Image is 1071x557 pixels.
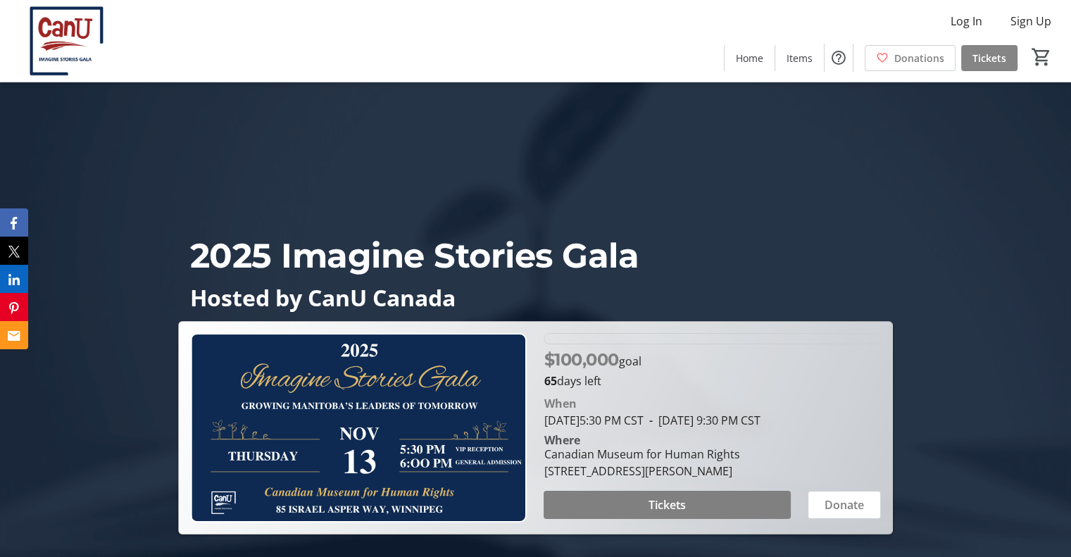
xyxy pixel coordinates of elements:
[544,333,880,344] div: 0% of fundraising goal reached
[189,235,639,276] span: 2025 Imagine Stories Gala
[643,413,658,428] span: -
[939,10,994,32] button: Log In
[544,463,739,480] div: [STREET_ADDRESS][PERSON_NAME]
[972,51,1006,65] span: Tickets
[544,373,880,389] p: days left
[544,395,576,412] div: When
[736,51,763,65] span: Home
[189,285,881,310] p: Hosted by CanU Canada
[999,10,1063,32] button: Sign Up
[8,6,134,76] img: CanU Canada's Logo
[961,45,1017,71] a: Tickets
[787,51,813,65] span: Items
[775,45,824,71] a: Items
[1029,44,1054,70] button: Cart
[544,347,641,373] p: goal
[544,491,790,519] button: Tickets
[865,45,956,71] a: Donations
[544,434,580,446] div: Where
[649,496,686,513] span: Tickets
[544,446,739,463] div: Canadian Museum for Human Rights
[544,349,618,370] span: $100,000
[894,51,944,65] span: Donations
[825,44,853,72] button: Help
[951,13,982,30] span: Log In
[825,496,864,513] span: Donate
[544,413,643,428] span: [DATE] 5:30 PM CST
[808,491,881,519] button: Donate
[725,45,775,71] a: Home
[190,333,527,522] img: Campaign CTA Media Photo
[643,413,760,428] span: [DATE] 9:30 PM CST
[1010,13,1051,30] span: Sign Up
[544,373,556,389] span: 65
